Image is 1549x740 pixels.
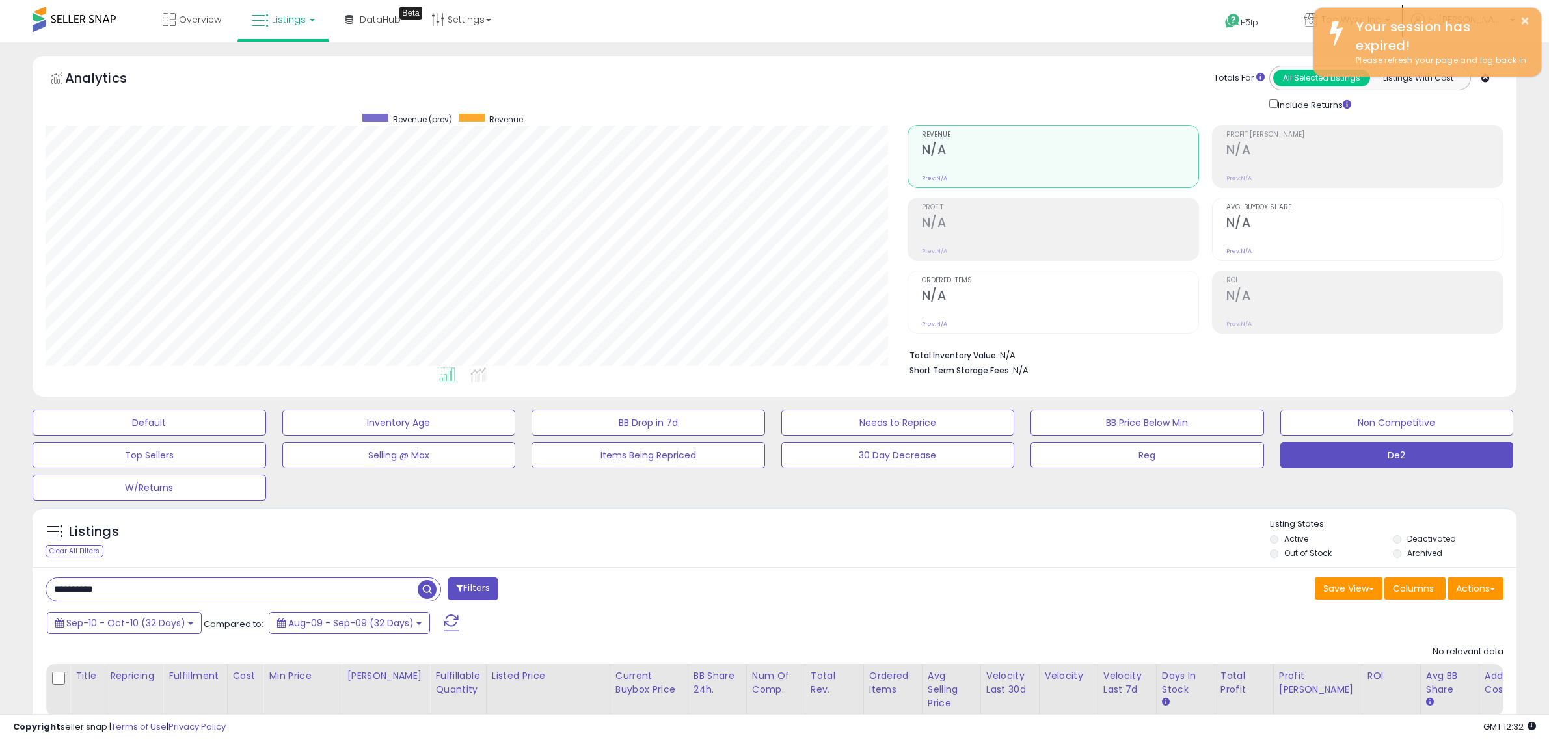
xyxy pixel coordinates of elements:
[179,13,221,26] span: Overview
[1284,548,1332,559] label: Out of Stock
[1226,288,1503,306] h2: N/A
[399,7,422,20] div: Tooltip anchor
[168,720,226,733] a: Privacy Policy
[1280,410,1514,436] button: Non Competitive
[69,523,119,541] h5: Listings
[986,669,1034,696] div: Velocity Last 30d
[66,616,185,629] span: Sep-10 - Oct-10 (32 Days)
[1162,696,1170,708] small: Days In Stock.
[1407,533,1456,544] label: Deactivated
[909,365,1011,376] b: Short Term Storage Fees:
[111,720,167,733] a: Terms of Use
[1226,247,1252,255] small: Prev: N/A
[1226,174,1252,182] small: Prev: N/A
[393,114,452,125] span: Revenue (prev)
[922,204,1198,211] span: Profit
[532,442,765,468] button: Items Being Repriced
[922,277,1198,284] span: Ordered Items
[1485,669,1532,696] div: Additional Cost
[1407,548,1442,559] label: Archived
[489,114,523,125] span: Revenue
[282,410,516,436] button: Inventory Age
[13,721,226,733] div: seller snap | |
[1013,364,1029,377] span: N/A
[1279,669,1356,696] div: Profit [PERSON_NAME]
[922,215,1198,233] h2: N/A
[1162,669,1209,696] div: Days In Stock
[448,577,498,600] button: Filters
[922,174,947,182] small: Prev: N/A
[435,669,480,696] div: Fulfillable Quantity
[1045,669,1092,683] div: Velocity
[1483,720,1536,733] span: 2025-10-13 12:32 GMT
[360,13,401,26] span: DataHub
[922,142,1198,160] h2: N/A
[1384,577,1446,600] button: Columns
[694,669,741,696] div: BB Share 24h.
[233,669,258,683] div: Cost
[1226,131,1503,139] span: Profit [PERSON_NAME]
[909,347,1494,362] li: N/A
[532,410,765,436] button: BB Drop in 7d
[1226,215,1503,233] h2: N/A
[269,669,336,683] div: Min Price
[1226,277,1503,284] span: ROI
[922,288,1198,306] h2: N/A
[65,69,152,90] h5: Analytics
[1426,669,1474,696] div: Avg BB Share
[47,612,202,634] button: Sep-10 - Oct-10 (32 Days)
[1241,17,1258,28] span: Help
[1367,669,1415,683] div: ROI
[811,669,858,696] div: Total Rev.
[33,410,266,436] button: Default
[1520,13,1530,29] button: ×
[1270,518,1516,531] p: Listing States:
[269,612,430,634] button: Aug-09 - Sep-09 (32 Days)
[1433,646,1503,658] div: No relevant data
[869,669,917,696] div: Ordered Items
[13,720,61,733] strong: Copyright
[33,442,266,468] button: Top Sellers
[922,131,1198,139] span: Revenue
[1280,442,1514,468] button: De2
[928,669,975,710] div: Avg Selling Price
[288,616,414,629] span: Aug-09 - Sep-09 (32 Days)
[752,669,800,696] div: Num of Comp.
[1224,13,1241,29] i: Get Help
[1214,72,1265,85] div: Totals For
[1346,55,1531,67] div: Please refresh your page and log back in
[1030,442,1264,468] button: Reg
[33,475,266,501] button: W/Returns
[1426,696,1434,708] small: Avg BB Share.
[1215,3,1284,42] a: Help
[615,669,682,696] div: Current Buybox Price
[922,320,947,328] small: Prev: N/A
[168,669,221,683] div: Fulfillment
[1346,18,1531,55] div: Your session has expired!
[204,618,263,630] span: Compared to:
[1226,142,1503,160] h2: N/A
[1226,204,1503,211] span: Avg. Buybox Share
[922,247,947,255] small: Prev: N/A
[272,13,306,26] span: Listings
[492,669,604,683] div: Listed Price
[1103,669,1151,696] div: Velocity Last 7d
[1284,533,1308,544] label: Active
[1030,410,1264,436] button: BB Price Below Min
[75,669,99,683] div: Title
[347,669,424,683] div: [PERSON_NAME]
[1273,70,1370,86] button: All Selected Listings
[1315,577,1382,600] button: Save View
[282,442,516,468] button: Selling @ Max
[781,410,1015,436] button: Needs to Reprice
[909,350,998,361] b: Total Inventory Value:
[1259,97,1367,112] div: Include Returns
[781,442,1015,468] button: 30 Day Decrease
[1393,582,1434,595] span: Columns
[110,669,157,683] div: Repricing
[1369,70,1466,86] button: Listings With Cost
[1448,577,1503,600] button: Actions
[1220,669,1268,696] div: Total Profit
[46,545,103,557] div: Clear All Filters
[1226,320,1252,328] small: Prev: N/A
